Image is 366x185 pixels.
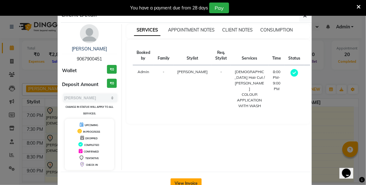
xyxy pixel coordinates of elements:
h3: ₹0 [107,65,117,74]
td: - [154,65,173,113]
th: Services [231,46,268,65]
div: COLOUR APPLICATION WITH WASH [234,92,265,109]
span: CHECK-IN [86,163,98,166]
td: Admin [133,65,154,113]
span: Deposit Amount [62,81,99,88]
td: 8:00 PM-9:00 PM [268,65,285,113]
a: [PERSON_NAME] [72,46,107,52]
div: [DEMOGRAPHIC_DATA] Hair Cut / [PERSON_NAME] [234,69,265,92]
button: Pay [209,3,229,13]
small: Change in status will apply to all services. [65,105,113,115]
span: CONFIRMED [84,150,99,153]
span: [PERSON_NAME] [177,69,208,74]
div: You have a payment due from 28 days [130,5,208,11]
span: UPCOMING [85,124,98,127]
span: IN PROGRESS [83,130,100,133]
th: Family [154,46,173,65]
span: COMPLETED [84,143,99,147]
span: DROPPED [85,137,98,140]
span: CLIENT NOTES [222,27,253,33]
span: SERVICES [134,25,160,36]
img: avatar [80,24,99,43]
span: 9067900451 [77,56,102,62]
th: Stylist [173,46,211,65]
th: Status [285,46,304,65]
span: TENTATIVE [85,157,99,160]
th: Booked by [133,46,154,65]
h3: ₹0 [107,79,117,88]
span: APPOINTMENT NOTES [168,27,215,33]
th: Req. Stylist [211,46,231,65]
span: CONSUMPTION [260,27,293,33]
th: Time [268,46,285,65]
td: - [211,65,231,113]
iframe: chat widget [340,160,360,179]
span: Wallet [62,67,77,74]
